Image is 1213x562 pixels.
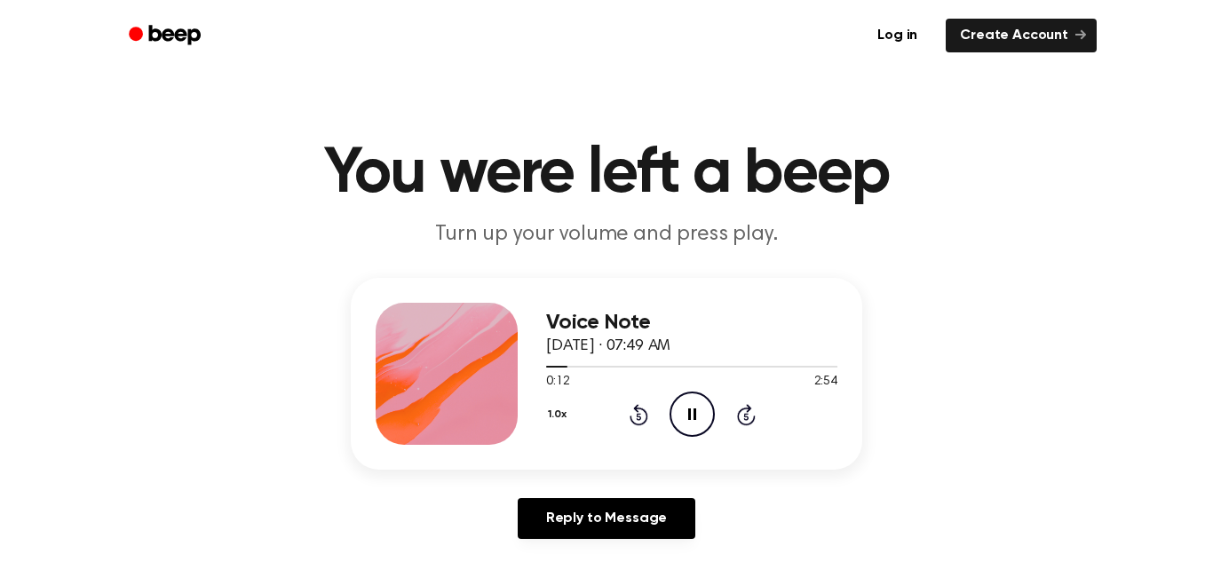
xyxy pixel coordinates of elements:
a: Log in [860,15,935,56]
a: Beep [116,19,217,53]
h1: You were left a beep [152,142,1061,206]
span: [DATE] · 07:49 AM [546,338,670,354]
a: Create Account [946,19,1097,52]
span: 0:12 [546,373,569,392]
a: Reply to Message [518,498,695,539]
p: Turn up your volume and press play. [266,220,947,249]
button: 1.0x [546,400,573,430]
span: 2:54 [814,373,837,392]
h3: Voice Note [546,311,837,335]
